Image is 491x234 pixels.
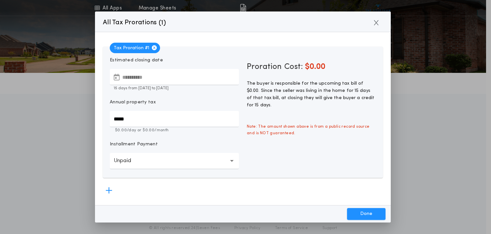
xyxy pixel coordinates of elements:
[247,81,374,108] span: The buyer is responsible for the upcoming tax bill of $0.00. Since the seller was living in the h...
[284,63,303,71] span: Cost:
[103,17,166,28] p: All Tax Prorations ( )
[161,20,163,26] span: 1
[110,99,156,106] p: Annual property tax
[110,111,239,127] input: Annual property tax
[347,208,386,220] button: Done
[305,63,325,71] span: $0.00
[110,153,239,169] button: Unpaid
[247,62,282,72] span: Proration
[110,85,239,91] p: 15 days from [DATE] to [DATE]
[243,119,380,140] span: Note: The amount shown above is from a public record source and is NOT guaranteed.
[110,127,239,133] p: $0.00 /day or $0.00 /month
[110,141,158,148] p: Installment Payment
[114,157,142,165] p: Unpaid
[110,57,239,64] p: Estimated closing date
[110,43,160,53] span: Tax Proration # 1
